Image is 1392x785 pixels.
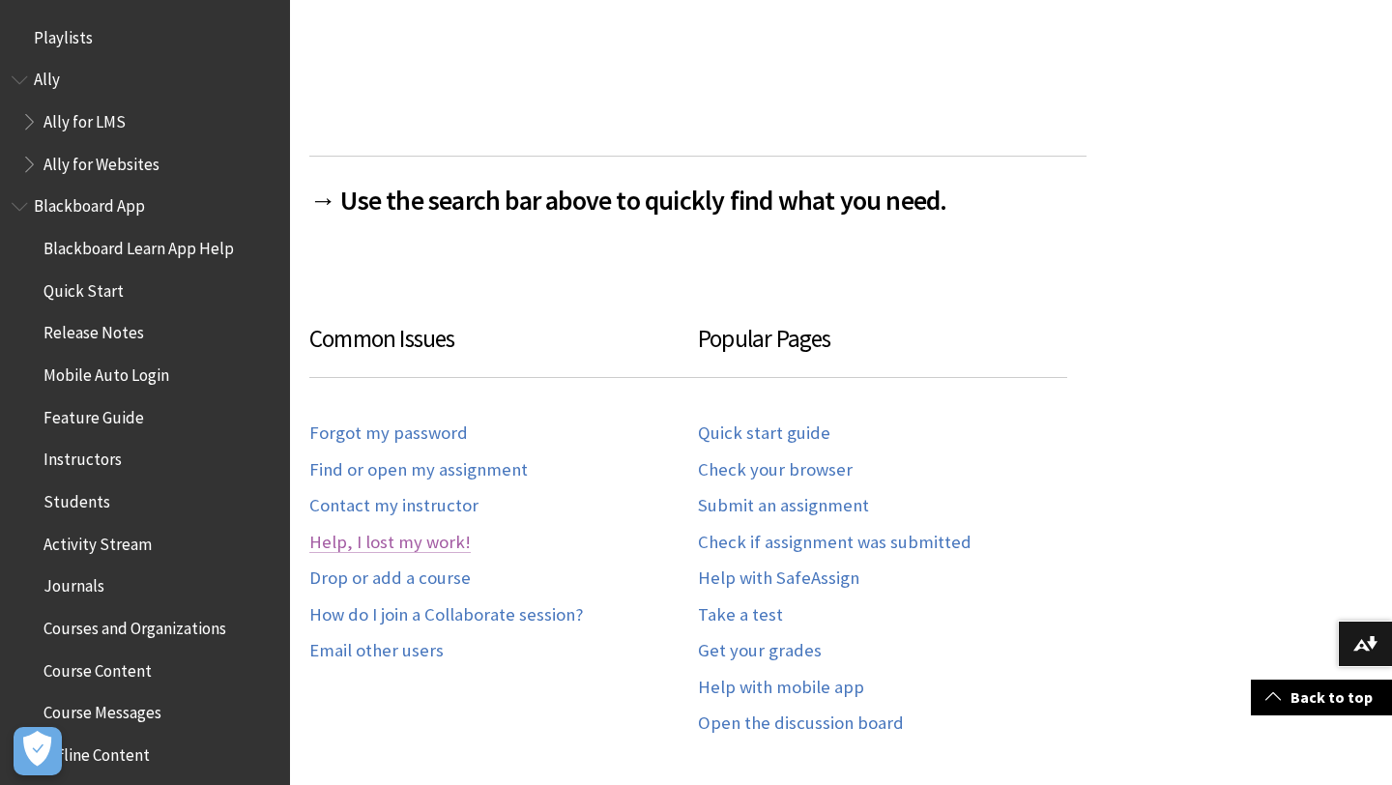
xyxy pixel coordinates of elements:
[43,359,169,385] span: Mobile Auto Login
[43,105,126,131] span: Ally for LMS
[698,567,859,590] a: Help with SafeAssign
[698,321,1067,378] h3: Popular Pages
[43,444,122,470] span: Instructors
[43,654,152,681] span: Course Content
[43,232,234,258] span: Blackboard Learn App Help
[309,567,471,590] a: Drop or add a course
[309,495,478,517] a: Contact my instructor
[43,401,144,427] span: Feature Guide
[34,64,60,90] span: Ally
[43,485,110,511] span: Students
[34,190,145,217] span: Blackboard App
[43,275,124,301] span: Quick Start
[698,640,822,662] a: Get your grades
[43,528,152,554] span: Activity Stream
[698,422,830,445] a: Quick start guide
[309,604,583,626] a: How do I join a Collaborate session?
[34,21,93,47] span: Playlists
[43,697,161,723] span: Course Messages
[309,532,471,554] a: Help, I lost my work!
[698,712,904,735] a: Open the discussion board
[43,570,104,596] span: Journals
[309,321,698,378] h3: Common Issues
[43,612,226,638] span: Courses and Organizations
[698,677,864,699] a: Help with mobile app
[698,604,783,626] a: Take a test
[309,640,444,662] a: Email other users
[309,459,528,481] a: Find or open my assignment
[309,422,468,445] a: Forgot my password
[14,727,62,775] button: Apri preferenze
[1251,680,1392,715] a: Back to top
[698,532,971,554] a: Check if assignment was submitted
[43,317,144,343] span: Release Notes
[43,148,159,174] span: Ally for Websites
[698,459,853,481] a: Check your browser
[43,739,150,765] span: Offline Content
[698,495,869,517] a: Submit an assignment
[12,21,278,54] nav: Book outline for Playlists
[309,156,1087,220] h2: → Use the search bar above to quickly find what you need.
[12,64,278,181] nav: Book outline for Anthology Ally Help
